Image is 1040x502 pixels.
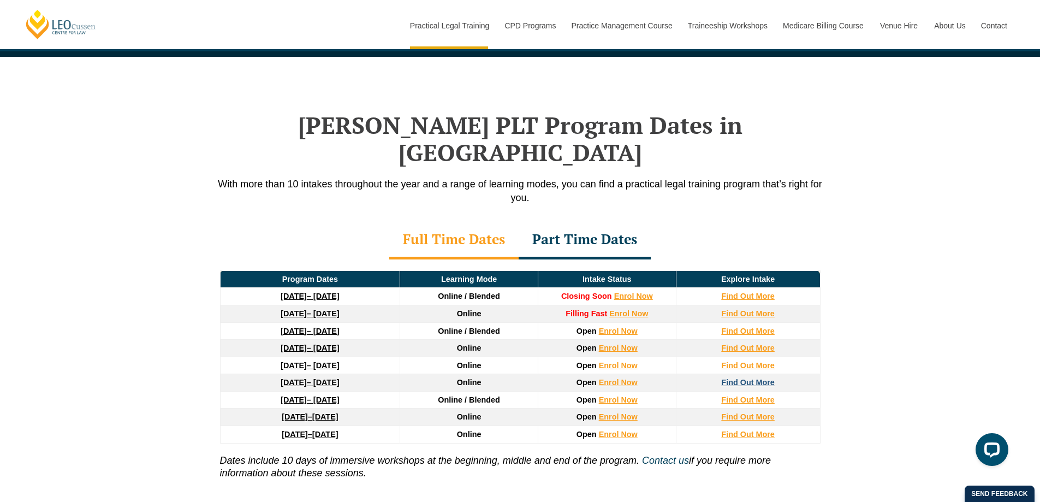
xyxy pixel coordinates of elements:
[599,327,638,335] a: Enrol Now
[721,361,775,370] a: Find Out More
[721,344,775,352] a: Find Out More
[402,2,497,49] a: Practical Legal Training
[281,395,307,404] strong: [DATE]
[721,309,775,318] a: Find Out More
[926,2,973,49] a: About Us
[281,378,339,387] a: [DATE]– [DATE]
[389,221,519,259] div: Full Time Dates
[566,309,607,318] strong: Filling Fast
[282,412,338,421] a: [DATE]–[DATE]
[967,429,1013,475] iframe: LiveChat chat widget
[281,309,339,318] a: [DATE]– [DATE]
[282,430,308,439] strong: [DATE]
[457,430,482,439] span: Online
[599,344,638,352] a: Enrol Now
[519,221,651,259] div: Part Time Dates
[599,378,638,387] a: Enrol Now
[642,455,689,466] a: Contact us
[721,412,775,421] a: Find Out More
[209,111,831,167] h2: [PERSON_NAME] PLT Program Dates in [GEOGRAPHIC_DATA]
[282,430,338,439] a: [DATE]–[DATE]
[614,292,653,300] a: Enrol Now
[281,327,339,335] a: [DATE]– [DATE]
[281,361,307,370] strong: [DATE]
[577,344,597,352] span: Open
[577,412,597,421] span: Open
[577,430,597,439] span: Open
[775,2,872,49] a: Medicare Billing Course
[457,378,482,387] span: Online
[599,430,638,439] a: Enrol Now
[563,2,680,49] a: Practice Management Course
[457,361,482,370] span: Online
[281,378,307,387] strong: [DATE]
[721,395,775,404] a: Find Out More
[561,292,612,300] strong: Closing Soon
[599,361,638,370] a: Enrol Now
[312,430,338,439] span: [DATE]
[282,412,308,421] strong: [DATE]
[496,2,563,49] a: CPD Programs
[973,2,1015,49] a: Contact
[721,327,775,335] a: Find Out More
[220,270,400,288] td: Program Dates
[281,327,307,335] strong: [DATE]
[209,178,831,205] p: With more than 10 intakes throughout the year and a range of learning modes, you can find a pract...
[281,344,339,352] a: [DATE]– [DATE]
[872,2,926,49] a: Venue Hire
[312,412,338,421] span: [DATE]
[457,412,482,421] span: Online
[609,309,648,318] a: Enrol Now
[721,430,775,439] a: Find Out More
[438,395,500,404] span: Online / Blended
[438,327,500,335] span: Online / Blended
[281,292,307,300] strong: [DATE]
[577,395,597,404] span: Open
[438,292,500,300] span: Online / Blended
[577,361,597,370] span: Open
[577,327,597,335] span: Open
[721,378,775,387] a: Find Out More
[25,9,97,40] a: [PERSON_NAME] Centre for Law
[281,292,339,300] a: [DATE]– [DATE]
[599,412,638,421] a: Enrol Now
[599,395,638,404] a: Enrol Now
[676,270,820,288] td: Explore Intake
[281,361,339,370] a: [DATE]– [DATE]
[680,2,775,49] a: Traineeship Workshops
[721,292,775,300] a: Find Out More
[457,344,482,352] span: Online
[220,455,639,466] i: Dates include 10 days of immersive workshops at the beginning, middle and end of the program.
[281,309,307,318] strong: [DATE]
[400,270,538,288] td: Learning Mode
[538,270,676,288] td: Intake Status
[220,444,821,480] p: if you require more information about these sessions.
[577,378,597,387] span: Open
[281,395,339,404] a: [DATE]– [DATE]
[281,344,307,352] strong: [DATE]
[457,309,482,318] span: Online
